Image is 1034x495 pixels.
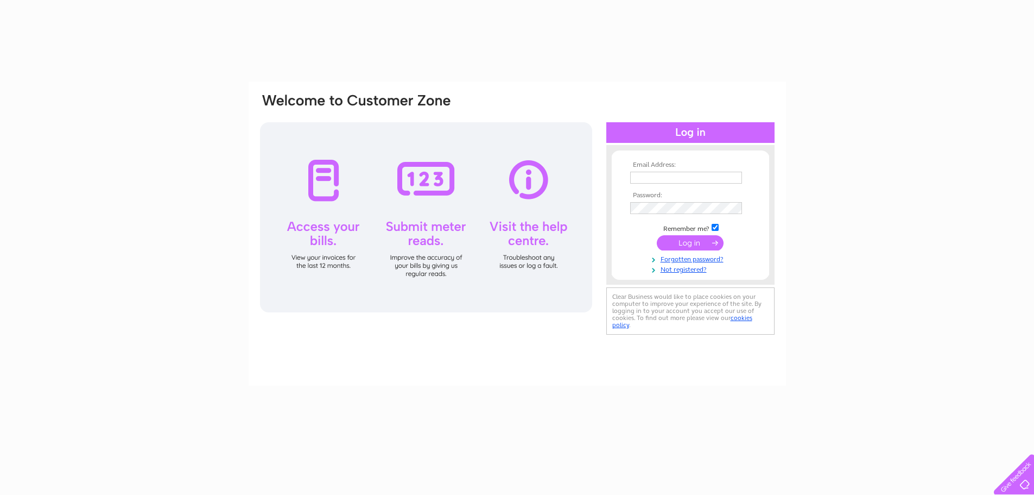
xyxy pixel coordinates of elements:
input: Submit [657,235,724,250]
th: Password: [627,192,753,199]
th: Email Address: [627,161,753,169]
a: Forgotten password? [630,253,753,264]
td: Remember me? [627,222,753,233]
a: Not registered? [630,264,753,274]
a: cookies policy [612,314,752,329]
div: Clear Business would like to place cookies on your computer to improve your experience of the sit... [606,287,775,335]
